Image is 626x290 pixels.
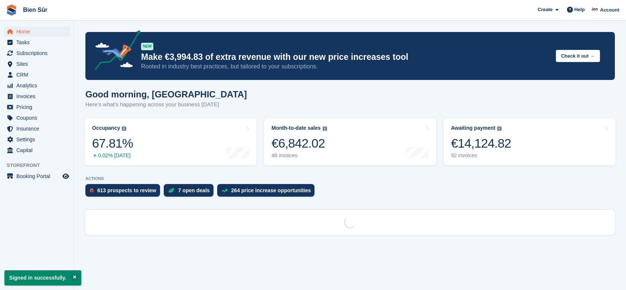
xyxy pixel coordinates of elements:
[556,50,600,62] button: Check it out →
[497,126,502,131] img: icon-info-grey-7440780725fd019a000dd9b08b2336e03edf1995a4989e88bcd33f0948082b44.svg
[7,162,74,169] span: Storefront
[164,184,217,200] a: 7 open deals
[451,136,511,151] div: €14,124.82
[600,6,619,14] span: Account
[264,118,436,165] a: Month-to-date sales €6,842.02 48 invoices
[16,37,61,48] span: Tasks
[61,172,70,181] a: Preview store
[16,102,61,112] span: Pricing
[451,125,496,131] div: Awaiting payment
[141,62,550,71] p: Rooted in industry best practices, but tailored to your subscriptions.
[16,123,61,134] span: Insurance
[16,91,61,101] span: Invoices
[451,152,511,159] div: 92 invoices
[85,184,164,200] a: 613 prospects to review
[591,6,599,13] img: Asmaa Habri
[85,89,247,99] h1: Good morning, [GEOGRAPHIC_DATA]
[16,145,61,155] span: Capital
[97,187,156,193] div: 613 prospects to review
[141,43,153,50] div: NEW
[16,80,61,91] span: Analytics
[85,118,257,165] a: Occupancy 67.81% 0.02% [DATE]
[85,176,615,181] p: ACTIONS
[538,6,552,13] span: Create
[4,26,70,37] a: menu
[85,100,247,109] p: Here's what's happening across your business [DATE]
[16,134,61,145] span: Settings
[4,70,70,80] a: menu
[231,187,311,193] div: 264 price increase opportunities
[4,134,70,145] a: menu
[6,4,17,16] img: stora-icon-8386f47178a22dfd0bd8f6a31ec36ba5ce8667c1dd55bd0f319d3a0aa187defe.svg
[4,145,70,155] a: menu
[4,37,70,48] a: menu
[4,102,70,112] a: menu
[92,152,133,159] div: 0.02% [DATE]
[4,91,70,101] a: menu
[16,113,61,123] span: Coupons
[141,52,550,62] p: Make €3,994.83 of extra revenue with our new price increases tool
[217,184,319,200] a: 264 price increase opportunities
[574,6,585,13] span: Help
[92,136,133,151] div: 67.81%
[4,113,70,123] a: menu
[4,59,70,69] a: menu
[4,171,70,181] a: menu
[20,4,50,16] a: Bien Sûr
[89,30,141,72] img: price-adjustments-announcement-icon-8257ccfd72463d97f412b2fc003d46551f7dbcb40ab6d574587a9cd5c0d94...
[168,188,175,193] img: deal-1b604bf984904fb50ccaf53a9ad4b4a5d6e5aea283cecdc64d6e3604feb123c2.svg
[16,26,61,37] span: Home
[323,126,327,131] img: icon-info-grey-7440780725fd019a000dd9b08b2336e03edf1995a4989e88bcd33f0948082b44.svg
[90,188,94,193] img: prospect-51fa495bee0391a8d652442698ab0144808aea92771e9ea1ae160a38d050c398.svg
[4,80,70,91] a: menu
[444,118,616,165] a: Awaiting payment €14,124.82 92 invoices
[271,152,327,159] div: 48 invoices
[16,171,61,181] span: Booking Portal
[222,189,228,192] img: price_increase_opportunities-93ffe204e8149a01c8c9dc8f82e8f89637d9d84a8eef4429ea346261dce0b2c0.svg
[4,123,70,134] a: menu
[16,70,61,80] span: CRM
[271,125,320,131] div: Month-to-date sales
[92,125,120,131] div: Occupancy
[16,59,61,69] span: Sites
[122,126,126,131] img: icon-info-grey-7440780725fd019a000dd9b08b2336e03edf1995a4989e88bcd33f0948082b44.svg
[4,48,70,58] a: menu
[16,48,61,58] span: Subscriptions
[4,270,81,286] p: Signed in successfully.
[178,187,210,193] div: 7 open deals
[271,136,327,151] div: €6,842.02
